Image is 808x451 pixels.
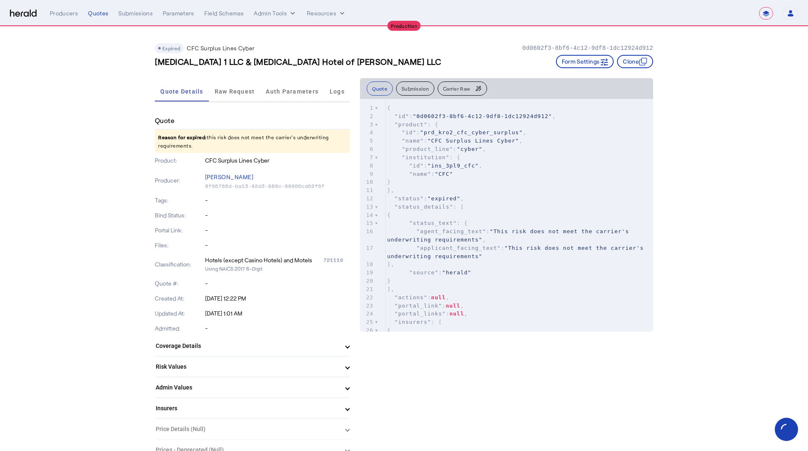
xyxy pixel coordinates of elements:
[387,228,632,243] span: "This risk does not meet the carrier's underwriting requirements"
[266,89,318,94] span: Auth Parameters
[394,294,427,301] span: "actions"
[394,303,442,309] span: "portal_link"
[215,89,255,94] span: Raw Request
[402,138,424,144] span: "name"
[387,163,482,169] span: : ,
[360,326,375,335] div: 26
[394,204,453,210] span: "status_details"
[394,319,431,325] span: "insurers"
[387,171,453,177] span: :
[205,183,350,190] p: 8f06766d-ba13-42d3-889c-88906cd62f6f
[205,256,312,264] div: Hotels (except Casino Hotels) and Motels
[360,269,375,277] div: 19
[360,310,375,318] div: 24
[156,342,339,350] mat-panel-title: Coverage Details
[435,171,453,177] span: "CFC"
[387,311,468,317] span: : ,
[155,357,350,377] mat-expansion-panel-header: Risk Values
[617,55,653,68] button: Clone
[387,220,468,226] span: : {
[387,294,449,301] span: : ,
[156,362,339,371] mat-panel-title: Risk Values
[360,112,375,121] div: 2
[387,154,460,160] span: : {
[387,319,442,325] span: : [
[360,285,375,293] div: 21
[367,81,393,96] button: Quote
[387,245,647,259] span: :
[394,113,409,119] span: "id"
[387,278,391,284] span: }
[360,153,375,162] div: 7
[323,256,350,264] div: 721110
[394,311,446,317] span: "portal_links"
[387,269,471,276] span: :
[360,244,375,252] div: 17
[50,9,78,17] div: Producers
[402,154,450,160] span: "institution"
[360,178,375,186] div: 10
[330,89,345,94] span: Logs
[387,195,464,202] span: : ,
[205,279,350,288] p: -
[428,163,479,169] span: "ins_3pl9_cfc"
[155,377,350,397] mat-expansion-panel-header: Admin Values
[118,9,153,17] div: Submissions
[10,10,37,17] img: Herald Logo
[155,130,350,153] p: this risk does not meet the carrier's underwriting requirements.
[402,129,416,136] span: "id"
[420,129,523,136] span: "prd_kro2_cfc_cyber_surplus"
[155,260,203,269] p: Classification:
[387,146,486,152] span: : ,
[155,211,203,219] p: Bind Status:
[556,55,614,68] button: Form Settings
[387,121,438,128] span: : {
[387,113,556,119] span: : ,
[155,294,203,303] p: Created At:
[163,9,194,17] div: Parameters
[156,404,339,413] mat-panel-title: Insurers
[360,195,375,203] div: 12
[205,211,350,219] p: -
[205,294,350,303] p: [DATE] 12:22 PM
[360,260,375,269] div: 18
[162,45,180,51] span: Expired
[360,219,375,227] div: 15
[416,228,486,234] span: "agent_facing_text"
[360,293,375,302] div: 22
[205,171,350,183] p: [PERSON_NAME]
[187,44,255,52] p: CFC Surplus Lines Cyber
[307,9,346,17] button: Resources dropdown menu
[360,145,375,153] div: 6
[396,81,434,96] button: Submission
[522,44,653,52] p: 0d0602f3-8bf6-4c12-9df8-1dc12924d912
[409,220,457,226] span: "status_text"
[416,245,501,251] span: "applicant_facing_text"
[360,104,375,112] div: 1
[387,228,632,243] span: : ,
[457,146,482,152] span: "cyber"
[155,398,350,418] mat-expansion-panel-header: Insurers
[438,81,487,96] button: Carrier Raw
[155,226,203,234] p: Portal Link:
[442,269,472,276] span: "herald"
[428,138,519,144] span: "CFC Surplus Lines Cyber"
[254,9,297,17] button: internal dropdown menu
[155,196,203,205] p: Tags:
[387,105,391,111] span: {
[360,318,375,326] div: 25
[156,383,339,392] mat-panel-title: Admin Values
[205,264,350,273] p: Using NAICS 2017 6-Digit
[387,204,464,210] span: : [
[205,324,350,333] p: -
[360,99,653,332] herald-code-block: quote
[428,195,460,202] span: "expired"
[387,261,394,267] span: },
[155,336,350,356] mat-expansion-panel-header: Coverage Details
[158,134,207,140] span: Reason for expired:
[360,186,375,195] div: 11
[160,89,203,94] span: Quote Details
[155,279,203,288] p: Quote #:
[402,146,453,152] span: "product_line"
[387,212,391,218] span: {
